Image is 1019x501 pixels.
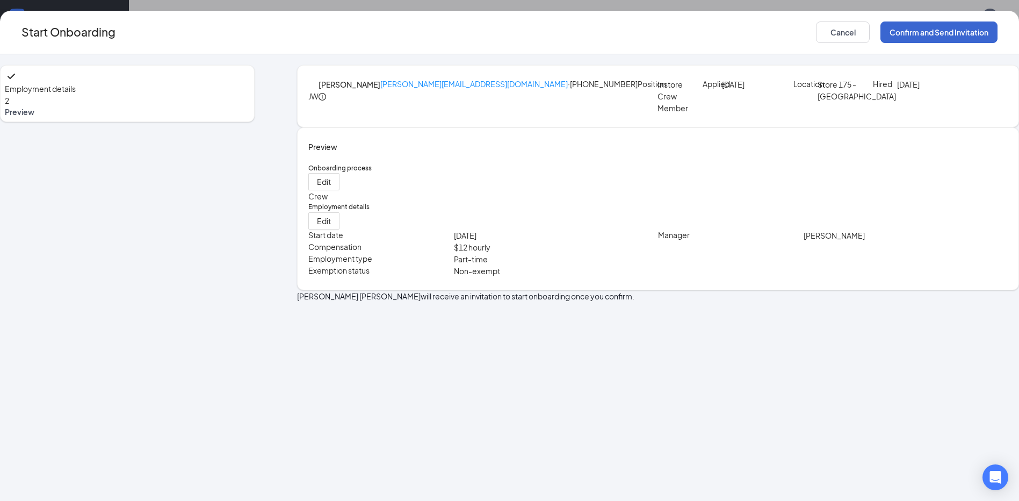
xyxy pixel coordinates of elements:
p: [DATE] [722,78,761,90]
p: [DATE] [897,78,945,90]
p: Store 175 - [GEOGRAPHIC_DATA] [818,78,865,102]
span: info-circle [319,93,326,101]
p: $ 12 hourly [454,241,658,253]
p: Start date [308,230,454,240]
p: Employment type [308,253,454,264]
div: Open Intercom Messenger [982,464,1008,490]
span: Crew [308,191,328,201]
p: Hired [873,78,897,89]
p: · [PHONE_NUMBER] [380,78,638,103]
p: Compensation [308,241,454,252]
button: Edit [308,173,339,190]
span: Edit [317,176,331,187]
h3: Start Onboarding [21,23,115,41]
h5: Employment details [308,202,1008,212]
p: Exemption status [308,265,454,276]
a: [PERSON_NAME][EMAIL_ADDRESS][DOMAIN_NAME] [380,79,568,89]
span: Edit [317,216,331,226]
p: Location [793,78,817,89]
span: 2 [5,96,9,105]
p: Instore Crew Member [657,78,697,114]
p: Non-exempt [454,265,658,277]
h4: [PERSON_NAME] [319,78,380,90]
p: Applied [703,78,722,89]
p: Position [638,78,657,89]
span: Employment details [5,83,250,95]
button: Cancel [816,22,870,43]
p: [PERSON_NAME] [804,230,1008,241]
p: Manager [658,230,804,240]
button: Confirm and Send Invitation [880,22,998,43]
p: Part-time [454,253,658,265]
div: JW [308,90,319,102]
button: Edit [308,212,339,230]
h4: Preview [308,141,1008,153]
p: [DATE] [454,230,658,241]
svg: Checkmark [5,70,18,83]
h5: Onboarding process [308,163,1008,173]
span: Preview [5,106,250,117]
p: [PERSON_NAME] [PERSON_NAME] will receive an invitation to start onboarding once you confirm. [297,290,1019,302]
